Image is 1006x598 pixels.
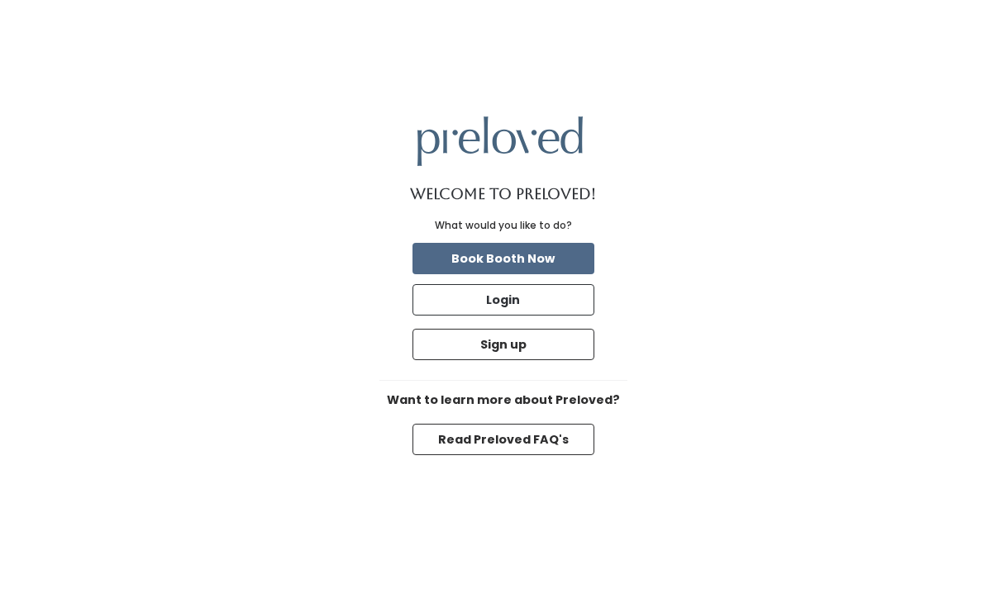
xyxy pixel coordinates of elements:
button: Login [412,284,594,316]
a: Sign up [409,325,598,363]
img: preloved logo [417,116,583,165]
div: What would you like to do? [435,218,572,233]
button: Sign up [412,329,594,360]
a: Login [409,281,598,319]
h6: Want to learn more about Preloved? [379,394,627,407]
button: Book Booth Now [412,243,594,274]
h1: Welcome to Preloved! [410,186,596,202]
button: Read Preloved FAQ's [412,424,594,455]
